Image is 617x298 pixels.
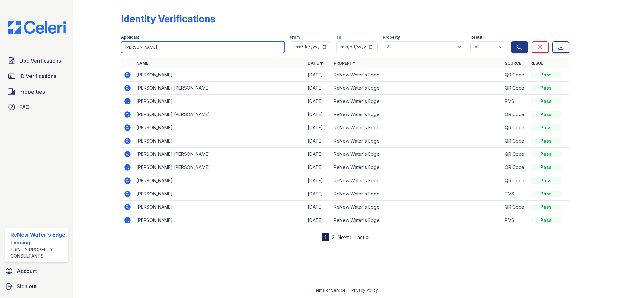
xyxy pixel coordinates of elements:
[331,201,502,214] td: ReNew Water's Edge
[19,72,56,80] span: ID Verifications
[305,187,331,201] td: [DATE]
[331,68,502,82] td: ReNew Water's Edge
[383,35,400,40] label: Property
[121,35,139,40] label: Applicant
[3,280,71,293] a: Sign out
[331,95,502,108] td: ReNew Water's Edge
[502,95,528,108] td: PMS
[305,201,331,214] td: [DATE]
[134,201,305,214] td: [PERSON_NAME]
[337,234,352,241] a: Next ›
[502,134,528,148] td: QR Code
[531,61,546,65] a: Result
[305,95,331,108] td: [DATE]
[322,233,329,241] div: 1
[5,85,68,98] a: Properties
[5,54,68,67] a: Doc Verifications
[134,148,305,161] td: [PERSON_NAME] [PERSON_NAME]
[134,68,305,82] td: [PERSON_NAME]
[502,187,528,201] td: PMS
[19,103,30,111] span: FAQ
[331,108,502,121] td: ReNew Water's Edge
[331,214,502,227] td: ReNew Water's Edge
[305,121,331,134] td: [DATE]
[502,174,528,187] td: QR Code
[10,231,66,246] div: ReNew Water's Edge Leasing
[354,234,369,241] a: Last »
[505,61,521,65] a: Source
[470,35,482,40] label: Result
[305,134,331,148] td: [DATE]
[331,174,502,187] td: ReNew Water's Edge
[5,101,68,114] a: FAQ
[17,267,37,275] span: Account
[134,174,305,187] td: [PERSON_NAME]
[17,283,36,290] span: Sign out
[331,121,502,134] td: ReNew Water's Edge
[531,124,561,131] div: Pass
[290,35,300,40] label: From
[308,61,323,65] a: Date ▼
[10,246,66,259] div: Trinity Property Consultants
[502,82,528,95] td: QR Code
[331,148,502,161] td: ReNew Water's Edge
[351,288,378,293] a: Privacy Policy
[502,201,528,214] td: QR Code
[502,121,528,134] td: QR Code
[121,13,215,25] div: Identity Verifications
[5,70,68,83] a: ID Verifications
[531,98,561,104] div: Pass
[502,148,528,161] td: QR Code
[3,21,71,34] img: CE_Logo_Blue-a8612792a0a2168367f1c8372b55b34899dd931a85d93a1a3d3e32e68fde9ad4.png
[305,174,331,187] td: [DATE]
[134,95,305,108] td: [PERSON_NAME]
[3,264,71,277] a: Account
[334,61,355,65] a: Property
[331,134,502,148] td: ReNew Water's Edge
[19,88,45,95] span: Properties
[313,288,346,293] a: Terms of Service
[531,138,561,144] div: Pass
[134,121,305,134] td: [PERSON_NAME]
[121,41,285,53] input: Search by name or phone number
[348,288,349,293] div: |
[305,214,331,227] td: [DATE]
[531,177,561,184] div: Pass
[531,217,561,223] div: Pass
[134,214,305,227] td: [PERSON_NAME]
[531,111,561,118] div: Pass
[19,57,61,65] span: Doc Verifications
[531,151,561,157] div: Pass
[502,68,528,82] td: QR Code
[336,35,341,40] label: To
[331,187,502,201] td: ReNew Water's Edge
[331,161,502,174] td: ReNew Water's Edge
[134,134,305,148] td: [PERSON_NAME]
[305,108,331,121] td: [DATE]
[134,82,305,95] td: [PERSON_NAME] [PERSON_NAME]
[502,161,528,174] td: QR Code
[531,85,561,91] div: Pass
[502,214,528,227] td: PMS
[305,148,331,161] td: [DATE]
[305,68,331,82] td: [DATE]
[137,61,148,65] a: Name
[305,161,331,174] td: [DATE]
[332,234,335,241] a: 2
[531,72,561,78] div: Pass
[502,108,528,121] td: QR Code
[305,82,331,95] td: [DATE]
[531,204,561,210] div: Pass
[531,191,561,197] div: Pass
[134,187,305,201] td: [PERSON_NAME]
[331,82,502,95] td: ReNew Water's Edge
[531,164,561,171] div: Pass
[134,108,305,121] td: [PERSON_NAME] [PERSON_NAME]
[134,161,305,174] td: [PERSON_NAME] [PERSON_NAME]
